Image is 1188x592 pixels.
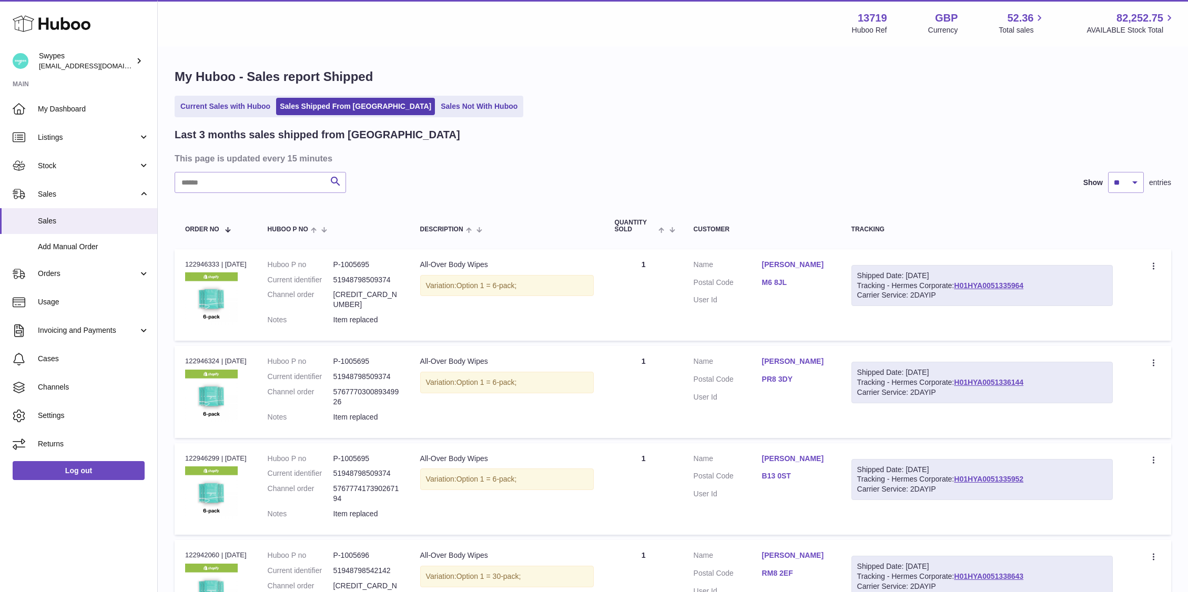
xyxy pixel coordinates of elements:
[333,275,399,285] dd: 51948798509374
[1007,11,1033,25] span: 52.36
[762,356,830,366] a: [PERSON_NAME]
[857,368,1108,377] div: Shipped Date: [DATE]
[268,260,333,270] dt: Huboo P no
[420,275,594,297] div: Variation:
[954,572,1023,580] a: H01HYA0051338643
[694,454,762,466] dt: Name
[38,189,138,199] span: Sales
[935,11,958,25] strong: GBP
[928,25,958,35] div: Currency
[420,566,594,587] div: Variation:
[420,468,594,490] div: Variation:
[38,242,149,252] span: Add Manual Order
[333,566,399,576] dd: 51948798542142
[857,290,1108,300] div: Carrier Service: 2DAYIP
[38,439,149,449] span: Returns
[456,378,517,386] span: Option 1 = 6-pack;
[851,362,1113,403] div: Tracking - Hermes Corporate:
[857,484,1108,494] div: Carrier Service: 2DAYIP
[38,325,138,335] span: Invoicing and Payments
[333,550,399,560] dd: P-1005696
[268,454,333,464] dt: Huboo P no
[38,354,149,364] span: Cases
[185,226,219,233] span: Order No
[13,53,28,69] img: hello@swypes.co.uk
[857,465,1108,475] div: Shipped Date: [DATE]
[762,454,830,464] a: [PERSON_NAME]
[185,550,247,560] div: 122942060 | [DATE]
[420,550,594,560] div: All-Over Body Wipes
[694,392,762,402] dt: User Id
[999,25,1045,35] span: Total sales
[268,290,333,310] dt: Channel order
[694,226,830,233] div: Customer
[333,468,399,478] dd: 51948798509374
[857,387,1108,397] div: Carrier Service: 2DAYIP
[852,25,887,35] div: Huboo Ref
[954,378,1023,386] a: H01HYA0051336144
[420,454,594,464] div: All-Over Body Wipes
[1087,25,1175,35] span: AVAILABLE Stock Total
[615,219,656,233] span: Quantity Sold
[185,370,238,422] img: 137191726829104.png
[762,550,830,560] a: [PERSON_NAME]
[420,356,594,366] div: All-Over Body Wipes
[38,297,149,307] span: Usage
[38,382,149,392] span: Channels
[185,272,238,325] img: 137191726829104.png
[420,372,594,393] div: Variation:
[762,471,830,481] a: B13 0ST
[694,374,762,387] dt: Postal Code
[333,484,399,504] dd: 576777417390267194
[1087,11,1175,35] a: 82,252.75 AVAILABLE Stock Total
[268,566,333,576] dt: Current identifier
[694,278,762,290] dt: Postal Code
[38,216,149,226] span: Sales
[38,411,149,421] span: Settings
[333,372,399,382] dd: 51948798509374
[604,346,683,437] td: 1
[999,11,1045,35] a: 52.36 Total sales
[185,454,247,463] div: 122946299 | [DATE]
[851,459,1113,501] div: Tracking - Hermes Corporate:
[175,152,1169,164] h3: This page is updated every 15 minutes
[38,132,138,142] span: Listings
[268,315,333,325] dt: Notes
[268,412,333,422] dt: Notes
[762,278,830,288] a: M6 8JL
[420,260,594,270] div: All-Over Body Wipes
[333,412,399,422] p: Item replaced
[851,226,1113,233] div: Tracking
[38,269,138,279] span: Orders
[268,356,333,366] dt: Huboo P no
[268,550,333,560] dt: Huboo P no
[694,471,762,484] dt: Postal Code
[38,104,149,114] span: My Dashboard
[694,356,762,369] dt: Name
[762,568,830,578] a: RM8 2EF
[333,290,399,310] dd: [CREDIT_CARD_NUMBER]
[604,249,683,341] td: 1
[268,484,333,504] dt: Channel order
[185,356,247,366] div: 122946324 | [DATE]
[333,509,399,519] p: Item replaced
[694,550,762,563] dt: Name
[175,68,1171,85] h1: My Huboo - Sales report Shipped
[694,260,762,272] dt: Name
[333,260,399,270] dd: P-1005695
[185,260,247,269] div: 122946333 | [DATE]
[762,260,830,270] a: [PERSON_NAME]
[276,98,435,115] a: Sales Shipped From [GEOGRAPHIC_DATA]
[333,454,399,464] dd: P-1005695
[1116,11,1163,25] span: 82,252.75
[604,443,683,535] td: 1
[13,461,145,480] a: Log out
[1083,178,1103,188] label: Show
[38,161,138,171] span: Stock
[185,466,238,519] img: 137191726829104.png
[954,281,1023,290] a: H01HYA0051335964
[456,572,521,580] span: Option 1 = 30-pack;
[694,568,762,581] dt: Postal Code
[268,372,333,382] dt: Current identifier
[268,226,308,233] span: Huboo P no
